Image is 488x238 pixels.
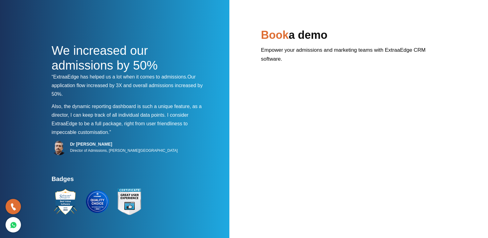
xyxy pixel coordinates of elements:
h5: Dr [PERSON_NAME] [70,141,178,147]
p: Empower your admissions and marketing teams with ExtraaEdge CRM software. [261,46,437,68]
span: Our application flow increased by 3X and overall admissions increased by 50%. [52,74,203,97]
span: Book [261,29,289,41]
p: Director of Admissions, [PERSON_NAME][GEOGRAPHIC_DATA] [70,147,178,154]
h4: Badges [52,175,209,186]
span: “ExtraaEdge has helped us a lot when it comes to admissions. [52,74,188,79]
span: Also, the dynamic reporting dashboard is such a unique feature, as a director, I can keep track o... [52,104,202,118]
span: I consider ExtraaEdge to be a full package, right from user friendliness to impeccable customisat... [52,112,189,135]
h2: a demo [261,28,437,46]
span: We increased our admissions by 50% [52,44,158,72]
